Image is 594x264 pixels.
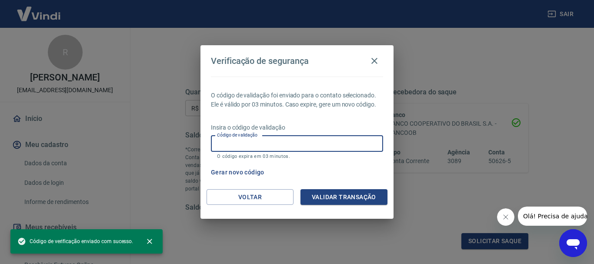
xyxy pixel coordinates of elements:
[217,132,257,138] label: Código de validação
[5,6,73,13] span: Olá! Precisa de ajuda?
[217,154,377,159] p: O código expira em 03 minutos.
[211,91,383,109] p: O código de validação foi enviado para o contato selecionado. Ele é válido por 03 minutos. Caso e...
[211,56,309,66] h4: Verificação de segurança
[559,229,587,257] iframe: Botão para abrir a janela de mensagens
[207,164,268,180] button: Gerar novo código
[497,208,514,226] iframe: Fechar mensagem
[140,232,159,251] button: close
[211,123,383,132] p: Insira o código de validação
[300,189,387,205] button: Validar transação
[207,189,294,205] button: Voltar
[518,207,587,226] iframe: Mensagem da empresa
[17,237,133,246] span: Código de verificação enviado com sucesso.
